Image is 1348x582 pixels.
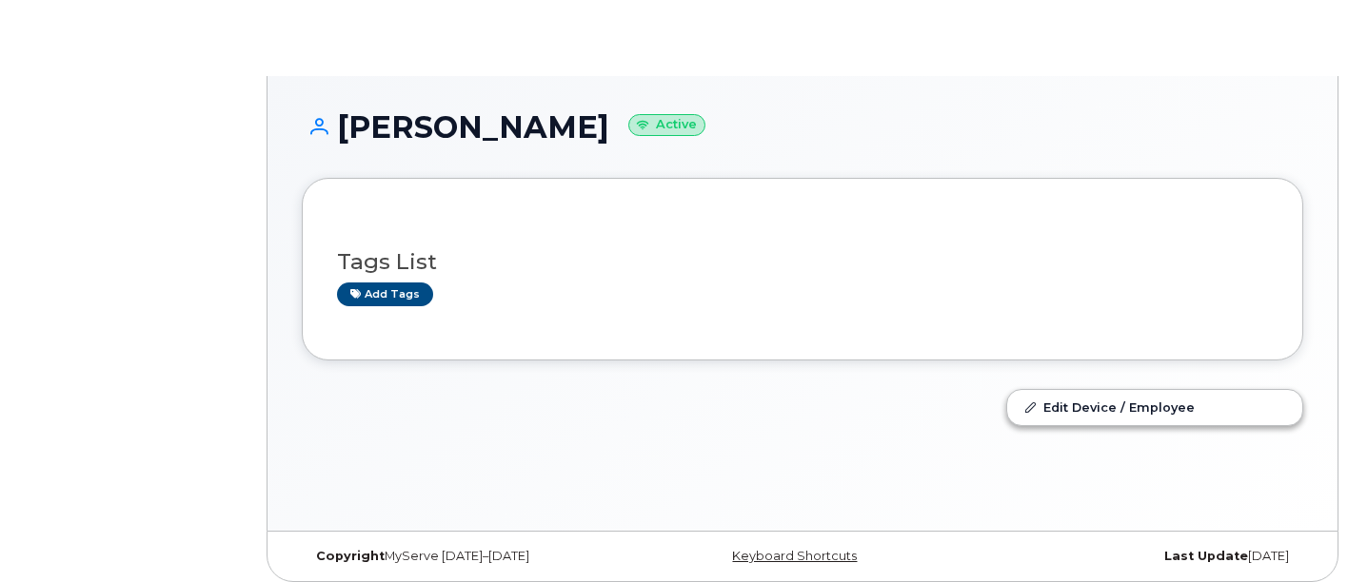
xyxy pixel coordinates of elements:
a: Edit Device / Employee [1007,390,1302,424]
a: Add tags [337,282,433,306]
div: MyServe [DATE]–[DATE] [302,549,636,564]
small: Active [628,114,705,136]
a: Keyboard Shortcuts [732,549,857,563]
h3: Tags List [337,250,1268,274]
strong: Copyright [316,549,385,563]
strong: Last Update [1164,549,1248,563]
div: [DATE] [969,549,1303,564]
h1: [PERSON_NAME] [302,110,1303,144]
